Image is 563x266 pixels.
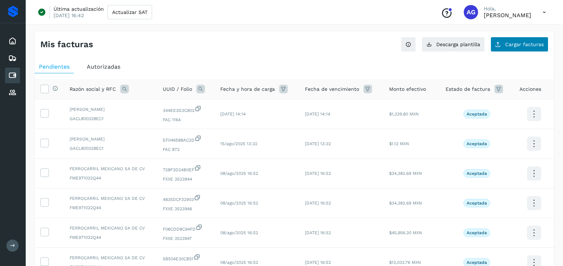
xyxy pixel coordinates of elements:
span: Pendientes [39,63,70,70]
p: Aceptada [467,230,487,235]
span: [DATE] 13:32 [305,141,331,146]
p: Última actualización [54,6,104,12]
span: FME971022Q44 [70,205,151,211]
span: FXXE 3523947 [163,235,209,242]
span: FME971022Q44 [70,234,151,241]
span: [DATE] 16:52 [305,171,331,176]
p: Aceptada [467,201,487,206]
span: GACL800328EC1 [70,115,151,122]
h4: Mis facturas [40,39,93,50]
span: Acciones [519,85,541,93]
p: Aceptada [467,171,487,176]
p: Aceptada [467,141,487,146]
span: UUID / Folio [163,85,192,93]
span: [PERSON_NAME] [70,136,151,142]
span: Descarga plantilla [436,42,480,47]
span: 08/ago/2025 16:52 [220,171,258,176]
span: GACL800328EC1 [70,145,151,152]
span: [DATE] 16:52 [305,260,331,265]
span: $1.12 MXN [389,141,409,146]
span: 4835DCF32903 [163,194,209,203]
span: 5B504E30CB51 [163,253,209,262]
span: Fecha de vencimiento [305,85,359,93]
span: FERROCARRIL MEXICANO SA DE CV [70,166,151,172]
span: [PERSON_NAME] [70,106,151,113]
div: Inicio [5,33,20,49]
div: Proveedores [5,85,20,100]
span: $1,339.80 MXN [389,112,419,117]
p: Hola, [484,6,531,12]
span: 728F3D24B0EF [163,164,209,173]
span: $45,956.30 MXN [389,230,422,235]
span: FERROCARRIL MEXICANO SA DE CV [70,195,151,202]
span: FAC 1164 [163,117,209,123]
span: FME971022Q44 [70,175,151,181]
button: Descarga plantilla [422,37,485,52]
span: Monto efectivo [389,85,426,93]
span: Fecha y hora de carga [220,85,275,93]
p: [DATE] 16:42 [54,12,84,19]
span: Autorizadas [87,63,120,70]
span: 08/ago/2025 16:52 [220,260,258,265]
span: [DATE] 14:14 [220,112,246,117]
span: [DATE] 16:52 [305,230,331,235]
span: [DATE] 14:14 [305,112,330,117]
span: $13,033.76 MXN [389,260,421,265]
span: 08/ago/2025 16:52 [220,201,258,206]
span: [DATE] 16:52 [305,201,331,206]
p: Aceptada [467,260,487,265]
span: $34,382.69 MXN [389,171,422,176]
span: FXXE 3523944 [163,176,209,182]
span: FAC 872 [163,146,209,153]
span: Razón social y RFC [70,85,116,93]
span: 15/ago/2025 13:32 [220,141,257,146]
span: FERROCARRIL MEXICANO SA DE CV [70,225,151,231]
span: $34,382.69 MXN [389,201,422,206]
span: FERROCARRIL MEXICANO SA DE CV [70,255,151,261]
p: Abigail Gonzalez Leon [484,12,531,19]
button: Cargar facturas [491,37,548,52]
p: Aceptada [467,112,487,117]
span: 08/ago/2025 16:52 [220,230,258,235]
button: Actualizar SAT [107,5,152,19]
span: F08CDD8C94FD [163,224,209,232]
span: FXXE 3523946 [163,206,209,212]
span: 344EE3D3C802 [163,105,209,114]
span: Estado de factura [446,85,490,93]
div: Cuentas por pagar [5,68,20,83]
span: EF046588AC2D [163,135,209,143]
span: Cargar facturas [505,42,544,47]
div: Embarques [5,50,20,66]
span: Actualizar SAT [112,10,147,15]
